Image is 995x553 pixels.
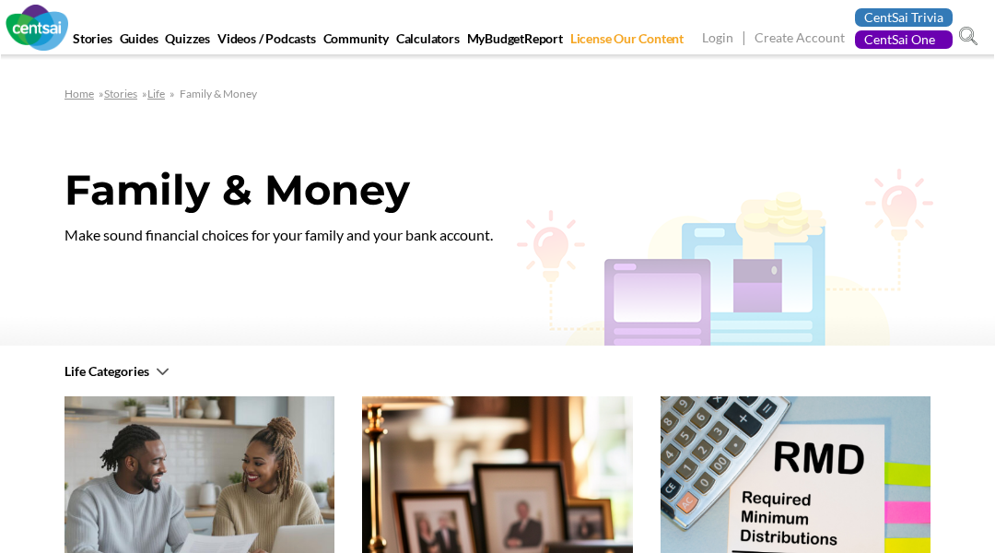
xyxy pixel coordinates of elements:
[855,30,953,49] a: CentSai One
[64,164,931,223] h1: Family & Money
[162,30,212,55] a: Quizzes
[117,30,160,55] a: Guides
[64,223,516,246] p: Make sound financial choices for your family and your bank account.
[393,30,462,55] a: Calculators
[70,30,114,55] a: Stories
[104,87,137,100] a: Stories
[64,87,257,100] span: » » »
[147,87,165,100] a: Life
[464,30,565,55] a: MyBudgetReport
[215,30,318,55] a: Videos / Podcasts
[568,30,685,55] a: License Our Content
[180,87,257,100] span: Family & Money
[64,363,170,379] a: Life Categories
[702,29,733,49] a: Login
[755,29,845,49] a: Create Account
[64,87,94,100] a: Home
[6,5,68,51] img: CentSai
[736,28,752,49] span: |
[855,8,953,27] a: CentSai Trivia
[321,30,391,55] a: Community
